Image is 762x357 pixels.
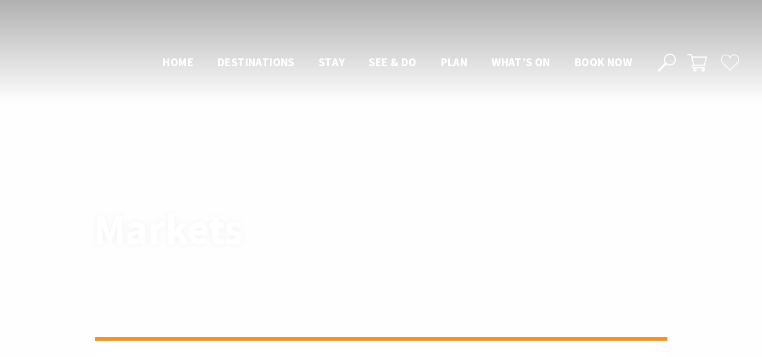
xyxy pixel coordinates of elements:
span: Stay [319,55,345,69]
span: Plan [441,55,468,69]
span: Book now [575,55,632,69]
nav: Main Menu [151,53,644,73]
span: See & Do [369,55,416,69]
span: Destinations [217,55,295,69]
a: Home [94,185,120,199]
h1: Markets [94,206,434,252]
span: Home [163,55,193,69]
li: Markets [191,184,231,200]
a: What’s On [130,185,179,199]
span: What’s On [492,55,551,69]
